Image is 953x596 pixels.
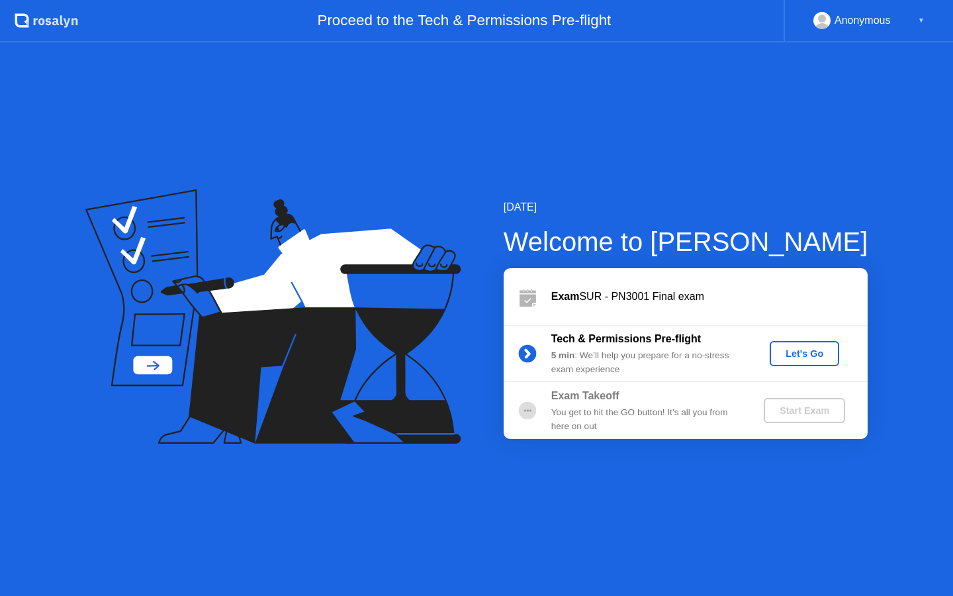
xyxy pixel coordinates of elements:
b: Tech & Permissions Pre-flight [551,333,701,344]
div: Welcome to [PERSON_NAME] [504,222,868,262]
b: 5 min [551,350,575,360]
button: Start Exam [764,398,845,423]
div: Start Exam [769,405,840,416]
div: SUR - PN3001 Final exam [551,289,868,305]
b: Exam Takeoff [551,390,619,401]
b: Exam [551,291,580,302]
button: Let's Go [770,341,839,366]
div: : We’ll help you prepare for a no-stress exam experience [551,349,742,376]
div: Anonymous [835,12,891,29]
div: Let's Go [775,348,834,359]
div: [DATE] [504,199,868,215]
div: ▼ [918,12,925,29]
div: You get to hit the GO button! It’s all you from here on out [551,406,742,433]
